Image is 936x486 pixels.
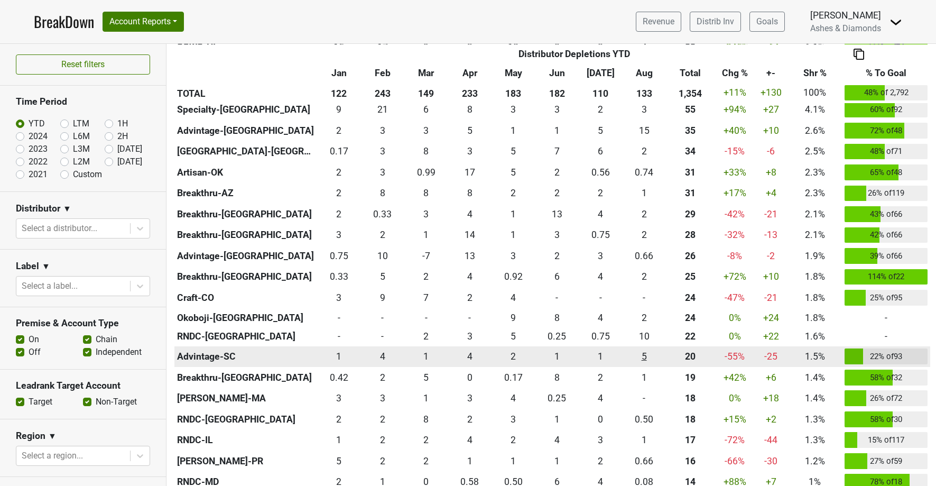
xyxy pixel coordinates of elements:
[581,291,620,305] div: -
[363,207,402,221] div: 0.33
[448,99,491,121] td: 7.666
[622,63,665,82] th: Aug: activate to sort column ascending
[492,287,535,308] td: 3.5
[174,82,317,103] th: TOTAL
[757,270,784,283] div: +10
[787,120,842,141] td: 2.6%
[34,11,94,33] a: BreakDown
[96,396,137,408] label: Non-Target
[537,144,576,158] div: 7
[669,207,713,221] div: 29
[317,225,360,246] td: 3.17
[666,99,715,121] th: 55.002
[492,204,535,225] td: 1
[174,204,317,225] th: Breakthru-[GEOGRAPHIC_DATA]
[537,228,576,242] div: 3
[494,270,533,283] div: 0.92
[537,291,576,305] div: -
[448,267,491,288] td: 3.834
[715,183,755,204] td: +17 %
[494,124,533,137] div: 1
[625,228,663,242] div: 2
[579,63,622,82] th: Jul: activate to sort column ascending
[404,82,448,103] th: 149
[117,117,128,130] label: 1H
[690,12,741,32] a: Distrib Inv
[317,120,360,141] td: 2.32
[715,63,755,82] th: Chg %: activate to sort column ascending
[29,143,48,155] label: 2023
[360,308,404,327] td: 0
[73,168,102,181] label: Custom
[73,143,90,155] label: L3M
[810,23,881,33] span: Ashes & Diamonds
[16,54,150,75] button: Reset filters
[29,168,48,181] label: 2021
[579,267,622,288] td: 4.335
[494,228,533,242] div: 1
[407,249,446,263] div: -7
[579,204,622,225] td: 4
[492,120,535,141] td: 1.42
[494,166,533,179] div: 5
[174,99,317,121] th: Specialty-[GEOGRAPHIC_DATA]
[360,225,404,246] td: 2.084
[581,124,620,137] div: 5
[320,207,358,221] div: 2
[404,308,448,327] td: 0
[360,82,404,103] th: 243
[666,141,715,162] th: 33.990
[666,82,715,103] th: 1,354
[625,291,663,305] div: -
[787,183,842,204] td: 2.3%
[666,308,715,327] th: 23.755
[625,166,663,179] div: 0.74
[492,225,535,246] td: 1.168
[450,103,489,116] div: 8
[579,162,622,183] td: 0.56
[494,144,533,158] div: 5
[360,287,404,308] td: 8.917
[579,82,622,103] th: 110
[622,99,665,121] td: 3.167
[448,63,491,82] th: Apr: activate to sort column ascending
[404,141,448,162] td: 8.085
[320,291,358,305] div: 3
[581,166,620,179] div: 0.56
[842,63,930,82] th: % To Goal: activate to sort column ascending
[581,144,620,158] div: 6
[622,162,665,183] td: 0.74
[404,183,448,204] td: 7.5
[666,162,715,183] th: 31.310
[492,99,535,121] td: 3
[537,124,576,137] div: 1
[360,267,404,288] td: 5
[492,141,535,162] td: 4.585
[448,141,491,162] td: 2.835
[450,186,489,200] div: 8
[29,155,48,168] label: 2022
[407,103,446,116] div: 6
[581,103,620,116] div: 2
[669,166,713,179] div: 31
[579,308,622,327] td: 4.33
[889,16,902,29] img: Dropdown Menu
[537,166,576,179] div: 2
[448,204,491,225] td: 3.834
[581,270,620,283] div: 4
[724,87,746,98] span: +11%
[494,103,533,116] div: 3
[317,141,360,162] td: 0.165
[715,99,755,121] td: +94 %
[16,261,39,272] h3: Label
[407,166,446,179] div: 0.99
[757,166,784,179] div: +8
[581,249,620,263] div: 3
[494,207,533,221] div: 1
[669,144,713,158] div: 34
[715,204,755,225] td: -42 %
[715,308,755,327] td: 0 %
[360,162,404,183] td: 2.59
[669,228,713,242] div: 28
[174,245,317,267] th: Advintage-[GEOGRAPHIC_DATA]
